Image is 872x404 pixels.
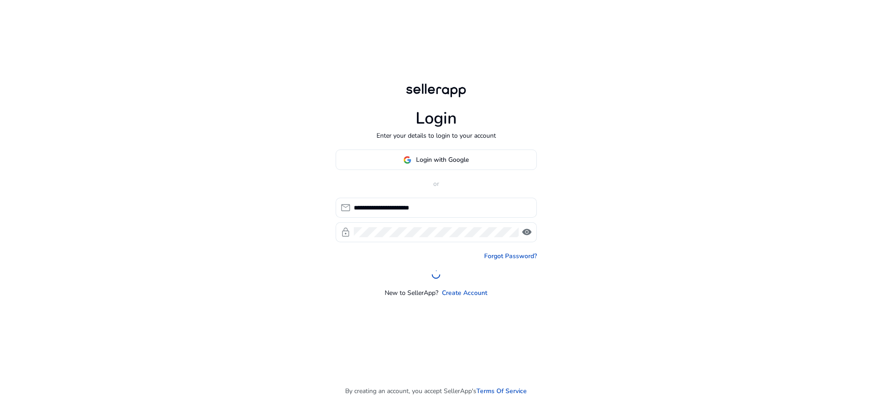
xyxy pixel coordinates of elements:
span: lock [340,227,351,238]
h1: Login [416,109,457,128]
a: Forgot Password? [484,251,537,261]
button: Login with Google [336,150,537,170]
span: visibility [521,227,532,238]
a: Terms Of Service [476,386,527,396]
img: google-logo.svg [403,156,411,164]
span: Login with Google [416,155,469,165]
p: New to SellerApp? [385,288,438,298]
p: or [336,179,537,189]
p: Enter your details to login to your account [377,131,496,140]
span: mail [340,202,351,213]
a: Create Account [442,288,487,298]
